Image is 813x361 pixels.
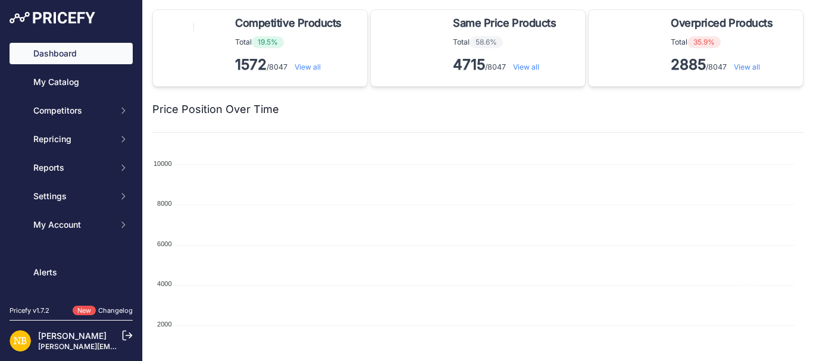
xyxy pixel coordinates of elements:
span: Reports [33,162,111,174]
strong: 2885 [671,56,706,73]
span: 35.9% [687,36,721,48]
a: View all [295,62,321,71]
strong: 1572 [235,56,267,73]
button: Settings [10,186,133,207]
p: Total [453,36,561,48]
span: Same Price Products [453,15,556,32]
span: Settings [33,190,111,202]
a: My Catalog [10,71,133,93]
a: View all [734,62,760,71]
p: Total [671,36,777,48]
a: [PERSON_NAME] [38,331,107,341]
div: Pricefy v1.7.2 [10,306,49,316]
tspan: 4000 [157,280,171,287]
span: 19.5% [252,36,284,48]
nav: Sidebar [10,43,133,328]
tspan: 8000 [157,200,171,207]
tspan: 2000 [157,321,171,328]
span: 58.6% [470,36,503,48]
span: New [73,306,96,316]
p: /8047 [671,55,777,74]
button: Competitors [10,100,133,121]
strong: 4715 [453,56,485,73]
button: Reports [10,157,133,178]
a: [PERSON_NAME][EMAIL_ADDRESS][DOMAIN_NAME] [38,342,221,351]
a: Changelog [98,306,133,315]
span: Competitors [33,105,111,117]
button: My Account [10,214,133,236]
span: Overpriced Products [671,15,773,32]
span: My Account [33,219,111,231]
span: Repricing [33,133,111,145]
a: Dashboard [10,43,133,64]
a: View all [513,62,539,71]
p: /8047 [453,55,561,74]
span: Competitive Products [235,15,342,32]
img: Pricefy Logo [10,12,95,24]
tspan: 6000 [157,240,171,247]
button: Repricing [10,128,133,150]
p: /8047 [235,55,346,74]
a: Alerts [10,262,133,283]
h2: Price Position Over Time [152,101,279,118]
p: Total [235,36,346,48]
tspan: 10000 [154,160,172,167]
